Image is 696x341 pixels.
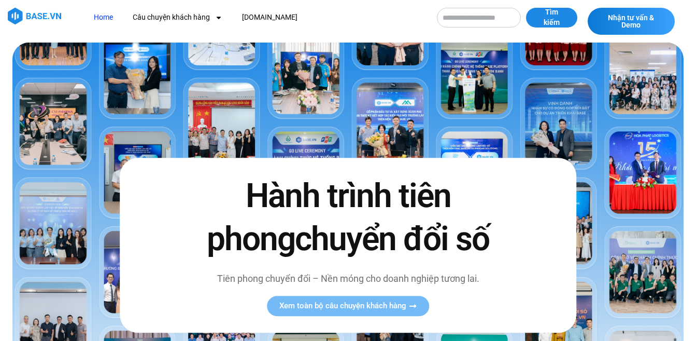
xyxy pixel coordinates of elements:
span: Nhận tư vấn & Demo [598,14,665,29]
a: Nhận tư vấn & Demo [588,8,675,35]
span: chuyển đổi số [295,220,489,259]
a: Home [86,8,121,27]
h2: Hành trình tiên phong [200,174,496,261]
span: Tìm kiếm [536,7,567,28]
a: [DOMAIN_NAME] [234,8,305,27]
p: Tiên phong chuyển đổi – Nền móng cho doanh nghiệp tương lai. [200,271,496,285]
button: Tìm kiếm [526,8,577,28]
a: Câu chuyện khách hàng [125,8,230,27]
a: Xem toàn bộ câu chuyện khách hàng [267,296,429,316]
nav: Menu [86,8,427,27]
span: Xem toàn bộ câu chuyện khách hàng [279,302,406,310]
